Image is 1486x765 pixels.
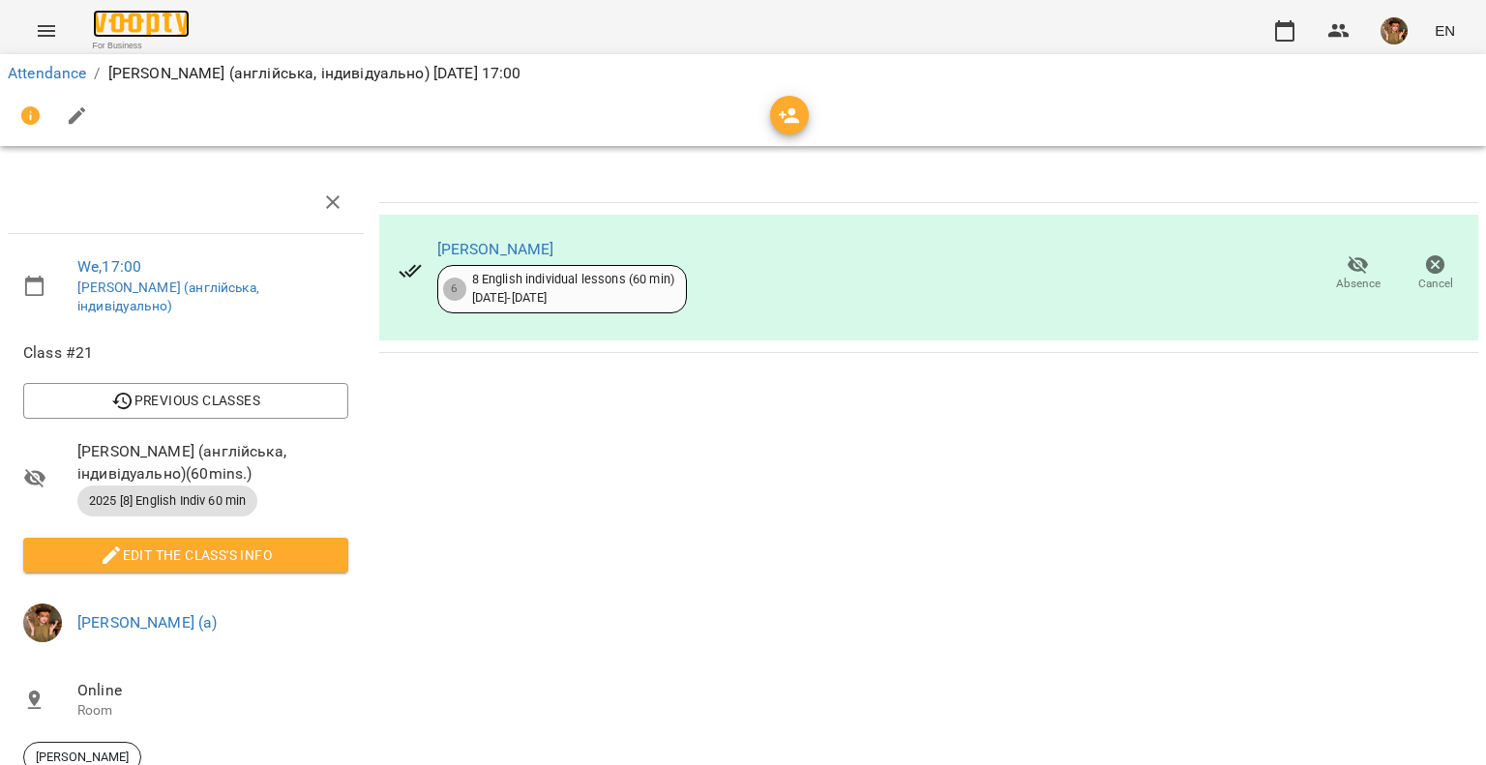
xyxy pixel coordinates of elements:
[437,240,554,258] a: [PERSON_NAME]
[93,40,190,52] span: For Business
[1336,276,1381,292] span: Absence
[77,280,259,314] a: [PERSON_NAME] (англійська, індивідуально)
[472,271,674,307] div: 8 English individual lessons (60 min) [DATE] - [DATE]
[1418,276,1453,292] span: Cancel
[77,701,348,721] p: Room
[39,389,333,412] span: Previous Classes
[77,257,141,276] a: We , 17:00
[1381,17,1408,44] img: 166010c4e833d35833869840c76da126.jpeg
[8,62,1478,85] nav: breadcrumb
[1397,247,1474,301] button: Cancel
[77,679,348,702] span: Online
[23,538,348,573] button: Edit the class's Info
[77,440,348,485] span: [PERSON_NAME] (англійська, індивідуально) ( 60 mins. )
[94,62,100,85] li: /
[77,613,218,632] a: [PERSON_NAME] (а)
[39,544,333,567] span: Edit the class's Info
[23,8,70,54] button: Menu
[1320,247,1397,301] button: Absence
[1427,13,1463,48] button: EN
[8,64,86,82] a: Attendance
[23,383,348,418] button: Previous Classes
[23,603,62,642] img: 166010c4e833d35833869840c76da126.jpeg
[93,10,190,38] img: Voopty Logo
[23,341,348,365] span: Class #21
[108,62,521,85] p: [PERSON_NAME] (англійська, індивідуально) [DATE] 17:00
[1435,20,1455,41] span: EN
[77,492,257,510] span: 2025 [8] English Indiv 60 min
[443,278,466,301] div: 6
